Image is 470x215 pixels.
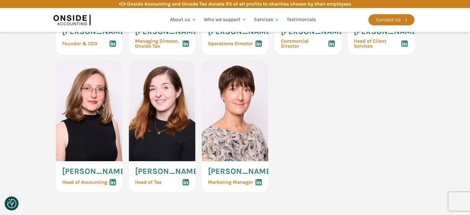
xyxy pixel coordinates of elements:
span: Managing Director, Onside Tax [135,39,179,49]
a: About us [166,9,200,30]
span: [PERSON_NAME] [354,28,419,36]
button: Consent Preferences [7,199,16,208]
span: Founder & CEO [62,41,97,46]
span: Commercial Director [281,39,328,49]
img: Revisit consent button [7,199,16,208]
span: Marketing Manager [208,180,253,185]
a: Testimonials [283,9,320,30]
span: [PERSON_NAME] [135,167,201,175]
img: Onside Accounting [53,13,91,27]
span: [PERSON_NAME] [208,167,273,175]
span: [PERSON_NAME] [208,28,273,36]
span: Head of Tax [135,180,162,185]
span: [PERSON_NAME] [62,167,128,175]
a: Contact Us [368,14,414,25]
span: [PERSON_NAME] [135,28,201,36]
span: Head of Accounting [62,180,107,185]
span: Head of Client Services [354,39,401,49]
a: Services [250,9,283,30]
a: Who we support [200,9,251,30]
span: Operations Director [208,41,253,46]
span: [PERSON_NAME] [62,28,128,36]
div: Contact Us [376,16,401,24]
span: [PERSON_NAME] [281,28,346,36]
